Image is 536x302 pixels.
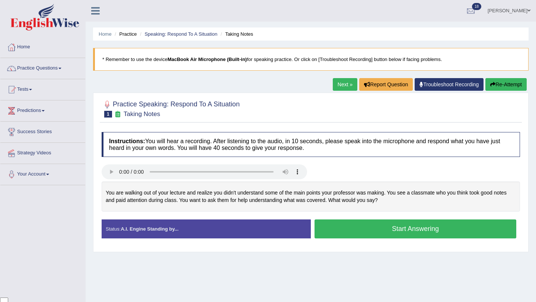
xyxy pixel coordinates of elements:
[485,78,527,91] button: Re-Attempt
[114,111,122,118] small: Exam occurring question
[102,181,520,212] div: You are walking out of your lecture and realize you didn't understand some of the main points you...
[124,110,160,118] small: Taking Notes
[102,132,520,157] h4: You will hear a recording. After listening to the audio, in 10 seconds, please speak into the mic...
[113,30,137,38] li: Practice
[0,58,85,77] a: Practice Questions
[0,79,85,98] a: Tests
[472,3,481,10] span: 18
[359,78,413,91] button: Report Question
[0,143,85,161] a: Strategy Videos
[219,30,253,38] li: Taking Notes
[0,122,85,140] a: Success Stories
[93,48,529,71] blockquote: * Remember to use the device for speaking practice. Or click on [Troubleshoot Recording] button b...
[0,100,85,119] a: Predictions
[144,31,217,37] a: Speaking: Respond To A Situation
[0,37,85,55] a: Home
[415,78,484,91] a: Troubleshoot Recording
[0,164,85,183] a: Your Account
[104,111,112,118] span: 1
[99,31,112,37] a: Home
[333,78,357,91] a: Next »
[167,57,247,62] b: MacBook Air Microphone (Built-in)
[121,226,178,232] strong: A.I. Engine Standing by...
[102,219,311,238] div: Status:
[315,219,516,238] button: Start Answering
[102,99,240,118] h2: Practice Speaking: Respond To A Situation
[109,138,145,144] b: Instructions:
